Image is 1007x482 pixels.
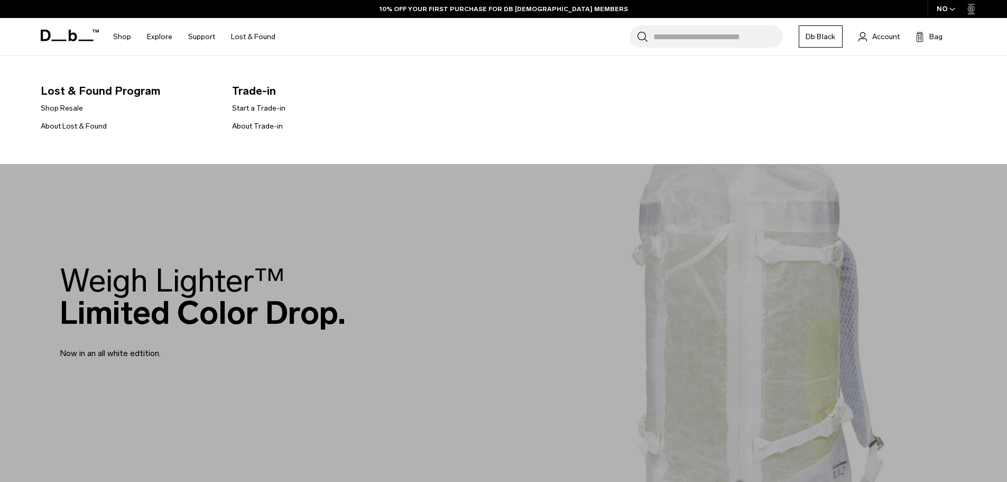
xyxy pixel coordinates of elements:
[916,30,943,43] button: Bag
[231,18,275,56] a: Lost & Found
[147,18,172,56] a: Explore
[232,83,407,99] span: Trade-in
[41,103,83,114] a: Shop Resale
[872,31,900,42] span: Account
[232,103,285,114] a: Start a Trade-in
[380,4,628,14] a: 10% OFF YOUR FIRST PURCHASE FOR DB [DEMOGRAPHIC_DATA] MEMBERS
[41,83,216,99] span: Lost & Found Program
[858,30,900,43] a: Account
[105,18,283,56] nav: Main Navigation
[113,18,131,56] a: Shop
[929,31,943,42] span: Bag
[188,18,215,56] a: Support
[232,121,283,132] a: About Trade-in
[799,25,843,48] a: Db Black
[41,121,107,132] a: About Lost & Found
